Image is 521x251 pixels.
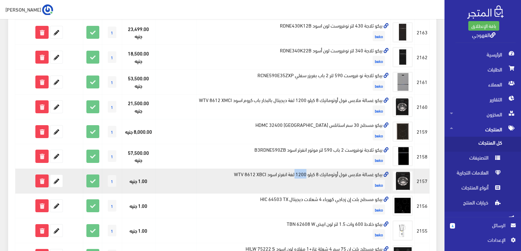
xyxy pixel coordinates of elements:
iframe: Drift Widget Chat Controller [8,204,34,230]
td: بيكو خلاط 600 وات 1.5 لتر لون ابيض TBN 62608 W [197,218,391,243]
a: كل المنتجات [444,137,521,152]
td: 2159 [415,119,430,144]
img: byko-khlat-600-oat-15-ltr-lon-abyd-tbn-62608-w.png [392,220,413,241]
span: اﻹعدادات [455,236,505,244]
span: 1 [108,175,116,187]
td: 23,499.00 جنيه [122,20,155,45]
a: الطلبات [444,62,521,77]
span: beko [373,229,385,239]
a: العلامات التجارية [444,167,521,182]
img: byko-msth-blt-an-zgagy-khrbaaa-4-shaalat-dygytal-hic-64503-tx.png [392,196,413,216]
span: beko [373,31,385,41]
span: التصنيفات [450,152,502,167]
img: byko-thlag-430-ltr-nofrost-lon-asod-rdne430k12b.png [392,22,413,43]
span: beko [373,180,385,190]
span: العملاء [450,77,516,92]
span: الرسائل [460,221,505,229]
span: beko [373,155,385,165]
td: 2162 [415,45,430,70]
td: 1.00 جنيه [122,218,155,243]
span: خيارات المنتج [450,197,502,212]
td: 2163 [415,20,430,45]
span: 1 [108,126,116,137]
a: باقة الإنطلاق [468,21,499,31]
td: 1.00 جنيه [122,169,155,194]
td: بيكو ثلاجة 430 لتر نوفروست لون اسود RDNE430K12B [197,20,391,45]
span: العلامات التجارية [450,167,502,182]
img: byko-thlag-no-frost-590-ltr-2-bab-bfryzr-sfly-rcne590e35zxp.png [392,72,413,92]
a: خيارات المنتج [444,197,521,212]
td: 21,500.00 جنيه [122,94,155,119]
td: 8,000.00 جنيه [122,119,155,144]
td: 53,500.00 جنيه [122,70,155,95]
span: التسويق [450,212,516,227]
span: beko [373,105,385,116]
span: beko [373,56,385,66]
td: 2157 [415,169,430,194]
a: الرئيسية [444,47,521,62]
a: التصنيفات [444,152,521,167]
a: المنتجات [444,122,521,137]
span: الطلبات [450,62,516,77]
a: التقارير [444,92,521,107]
span: المخزون [450,107,516,122]
td: بيكو ثلاجة 340 لتر نوفروست لون أسود RDNE340K22B [197,45,391,70]
img: byko-thlag-nofrost-2-bab-590-ltr-motor-anfrtr-asod-b3rdne590zb.png [392,146,413,166]
td: 2155 [415,218,430,243]
span: كل المنتجات [450,137,502,152]
td: 2158 [415,144,430,169]
a: اﻹعدادات [450,236,516,247]
span: 4 [450,223,455,229]
span: التقارير [450,92,516,107]
span: beko [373,81,385,91]
a: القهوجي [472,30,495,39]
img: byko-ghsal-mlabs-fol-aotomatyk-8-kylo-1200-lf-dygytal-balbkhar-bab-krom-asod-wtv-8612-xmci.png [392,97,413,117]
img: byko-thlag-340-ltr-nofrost-lon-asod-rdne340k22b.png [392,47,413,67]
a: المخزون [444,107,521,122]
span: 1 [108,200,116,212]
td: بيكو مسطح 30 سم استانلس HDMC 32400 [GEOGRAPHIC_DATA] [197,119,391,144]
img: byko-ghsal-mlabs-fol-aotomatyk-8-kylo-1200-lf-anfrtr-asod-wtv-8612-xbci.png [392,171,413,191]
td: بيكو غسالة ملابس فول أوتوماتيك 8 كيلو 1200 لفة انفرتر اسود WTV 8612 XBCI [197,169,391,194]
a: أنواع المنتجات [444,182,521,197]
span: 1 [108,76,116,88]
span: الرئيسية [450,47,516,62]
span: beko [373,130,385,140]
td: بيكو مسطح بلت إن زجاجي كهرباء 4 شعلات ديجيتال HIC 64503 TX [197,194,391,218]
span: beko [373,204,385,215]
td: بيكو غسالة ملابس فول أوتوماتيك 8 كيلو 1200 لفة ديجيتال بالبخار باب كروم اسود WTV 8612 XMCI [197,94,391,119]
a: العملاء [444,77,521,92]
span: 1 [108,101,116,113]
a: ... [PERSON_NAME] [5,4,53,15]
span: المنتجات [450,122,516,137]
img: . [467,5,504,19]
td: 57,500.00 جنيه [122,144,155,169]
td: بيكو ثلاجة نو فروست 590 لتر 2 باب بفريزر سفلي RCNE590E35ZXP [197,70,391,95]
span: 1 [108,150,116,162]
td: 2156 [415,194,430,218]
a: 4 الرسائل [450,221,516,236]
span: [PERSON_NAME] [5,5,41,14]
img: ... [42,4,53,15]
span: 1 [108,225,116,236]
td: بيكو ثلاجة نوفروست 2 باب 590 لتر موتور انفرتر اسود B3RDNE590ZB [197,144,391,169]
td: 18,500.00 جنيه [122,45,155,70]
span: 1 [108,51,116,63]
span: 1 [108,27,116,38]
td: 2160 [415,94,430,119]
span: أنواع المنتجات [450,182,502,197]
td: 2161 [415,70,430,95]
td: 1.00 جنيه [122,194,155,218]
img: byko-msth-30-sm-astanls-hdmc-32400-tx.png [392,121,413,142]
